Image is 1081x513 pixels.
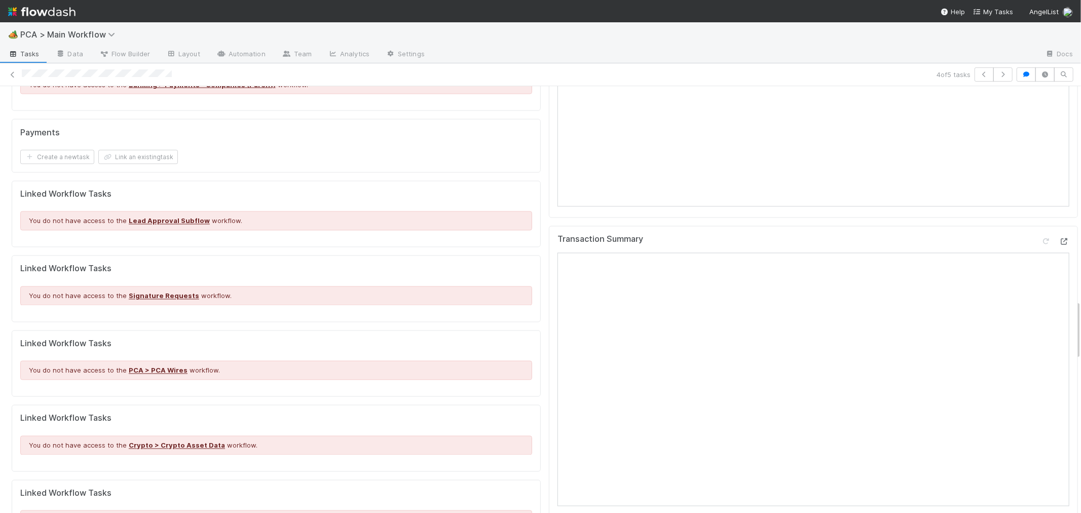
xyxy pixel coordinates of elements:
[98,150,178,164] button: Link an existingtask
[20,436,532,455] div: You do not have access to the workflow.
[20,29,120,40] span: PCA > Main Workflow
[129,442,225,450] a: Crypto > Crypto Asset Data
[320,47,378,63] a: Analytics
[129,292,199,300] a: Signature Requests
[557,235,643,245] h5: Transaction Summary
[20,128,60,138] h5: Payments
[20,489,532,499] h5: Linked Workflow Tasks
[208,47,274,63] a: Automation
[8,49,40,59] span: Tasks
[129,367,188,375] a: PCA > PCA Wires
[1063,7,1073,17] img: avatar_0d9988fd-9a15-4cc7-ad96-88feab9e0fa9.png
[158,47,208,63] a: Layout
[20,190,532,200] h5: Linked Workflow Tasks
[20,286,532,306] div: You do not have access to the workflow.
[129,217,210,225] a: Lead Approval Subflow
[91,47,158,63] a: Flow Builder
[941,7,965,17] div: Help
[973,8,1013,16] span: My Tasks
[973,7,1013,17] a: My Tasks
[99,49,150,59] span: Flow Builder
[1029,8,1059,16] span: AngelList
[20,150,94,164] button: Create a newtask
[20,361,532,380] div: You do not have access to the workflow.
[937,69,971,80] span: 4 of 5 tasks
[48,47,91,63] a: Data
[20,339,532,349] h5: Linked Workflow Tasks
[20,211,532,231] div: You do not have access to the workflow.
[8,3,76,20] img: logo-inverted-e16ddd16eac7371096b0.svg
[8,30,18,39] span: 🏕️
[1037,47,1081,63] a: Docs
[378,47,433,63] a: Settings
[20,414,532,424] h5: Linked Workflow Tasks
[274,47,320,63] a: Team
[20,264,532,274] h5: Linked Workflow Tasks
